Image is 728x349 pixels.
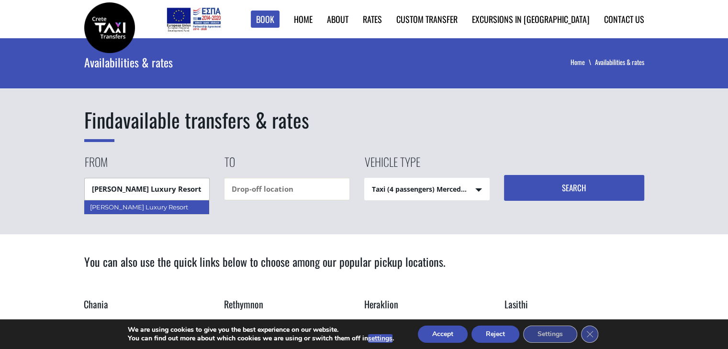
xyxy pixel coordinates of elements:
h3: Lasithi [504,297,630,318]
label: Vehicle type [364,153,420,178]
div: [PERSON_NAME] Luxury Resort [84,200,210,214]
a: Book [251,11,280,28]
a: About [327,13,348,25]
img: e-bannersEUERDF180X90.jpg [165,5,222,33]
a: Excursions in [GEOGRAPHIC_DATA] [472,13,590,25]
button: Accept [418,326,468,343]
h1: available transfers & rates [84,106,644,134]
input: Pickup location [84,178,210,200]
h2: You can also use the quick links below to choose among our popular pickup locations. [84,253,644,283]
p: We are using cookies to give you the best experience on our website. [128,326,394,334]
a: Home [294,13,313,25]
img: Crete Taxi Transfers | Rates & availability for transfers in Crete | Crete Taxi Transfers [84,2,135,53]
a: Crete Taxi Transfers | Rates & availability for transfers in Crete | Crete Taxi Transfers [84,22,135,32]
button: Search [504,175,644,201]
button: settings [368,334,392,343]
span: Find [84,105,114,142]
a: Custom Transfer [396,13,458,25]
h3: Chania [84,297,210,318]
li: Availabilities & rates [595,57,644,67]
label: From [84,153,108,178]
label: To [224,153,235,178]
a: Rates [363,13,382,25]
button: Close GDPR Cookie Banner [581,326,598,343]
p: You can find out more about which cookies we are using or switch them off in . [128,334,394,343]
a: Contact us [604,13,644,25]
a: Home [571,57,595,67]
button: Settings [523,326,577,343]
h3: Rethymnon [224,297,350,318]
div: Availabilities & rates [84,38,390,86]
h3: Heraklion [364,297,490,318]
span: Taxi (4 passengers) Mercedes E Class [365,178,490,201]
input: Drop-off location [224,178,350,200]
button: Reject [471,326,519,343]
